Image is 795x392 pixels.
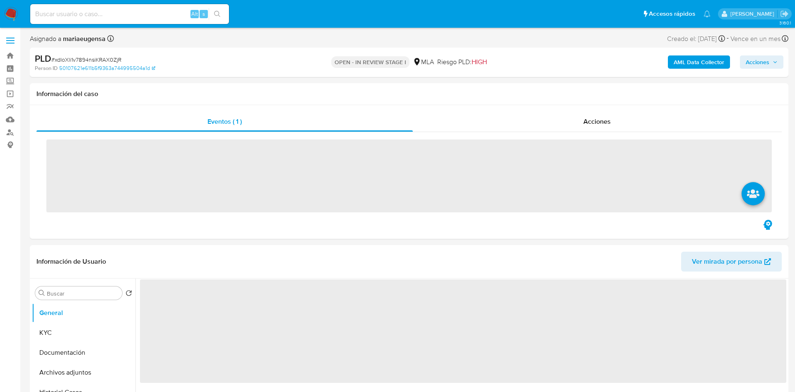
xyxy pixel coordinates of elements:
[674,55,724,69] b: AML Data Collector
[413,58,434,67] div: MLA
[32,323,135,343] button: KYC
[703,10,711,17] a: Notificaciones
[125,290,132,299] button: Volver al orden por defecto
[667,33,725,44] div: Creado el: [DATE]
[32,363,135,382] button: Archivos adjuntos
[36,257,106,266] h1: Información de Usuario
[681,252,782,272] button: Ver mirada por persona
[140,279,786,383] span: ‌
[36,90,782,98] h1: Información del caso
[730,10,777,18] p: mariaeugenia.sanchez@mercadolibre.com
[730,34,781,43] span: Vence en un mes
[35,65,58,72] b: Person ID
[583,117,611,126] span: Acciones
[331,56,410,68] p: OPEN - IN REVIEW STAGE I
[47,290,119,297] input: Buscar
[202,10,205,18] span: s
[668,55,730,69] button: AML Data Collector
[780,10,789,18] a: Salir
[209,8,226,20] button: search-icon
[51,55,121,64] span: # xdIoXli1v7894nsiKRAX0ZjR
[207,117,242,126] span: Eventos ( 1 )
[746,55,769,69] span: Acciones
[649,10,695,18] span: Accesos rápidos
[191,10,198,18] span: Alt
[61,34,106,43] b: mariaeugensa
[46,139,772,212] span: ‌
[740,55,783,69] button: Acciones
[437,58,487,67] span: Riesgo PLD:
[32,303,135,323] button: General
[30,9,229,19] input: Buscar usuario o caso...
[32,343,135,363] button: Documentación
[39,290,45,296] button: Buscar
[30,34,106,43] span: Asignado a
[472,57,487,67] span: HIGH
[727,33,729,44] span: -
[692,252,762,272] span: Ver mirada por persona
[35,52,51,65] b: PLD
[59,65,155,72] a: 50107621e611b5f9363a744995504a1d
